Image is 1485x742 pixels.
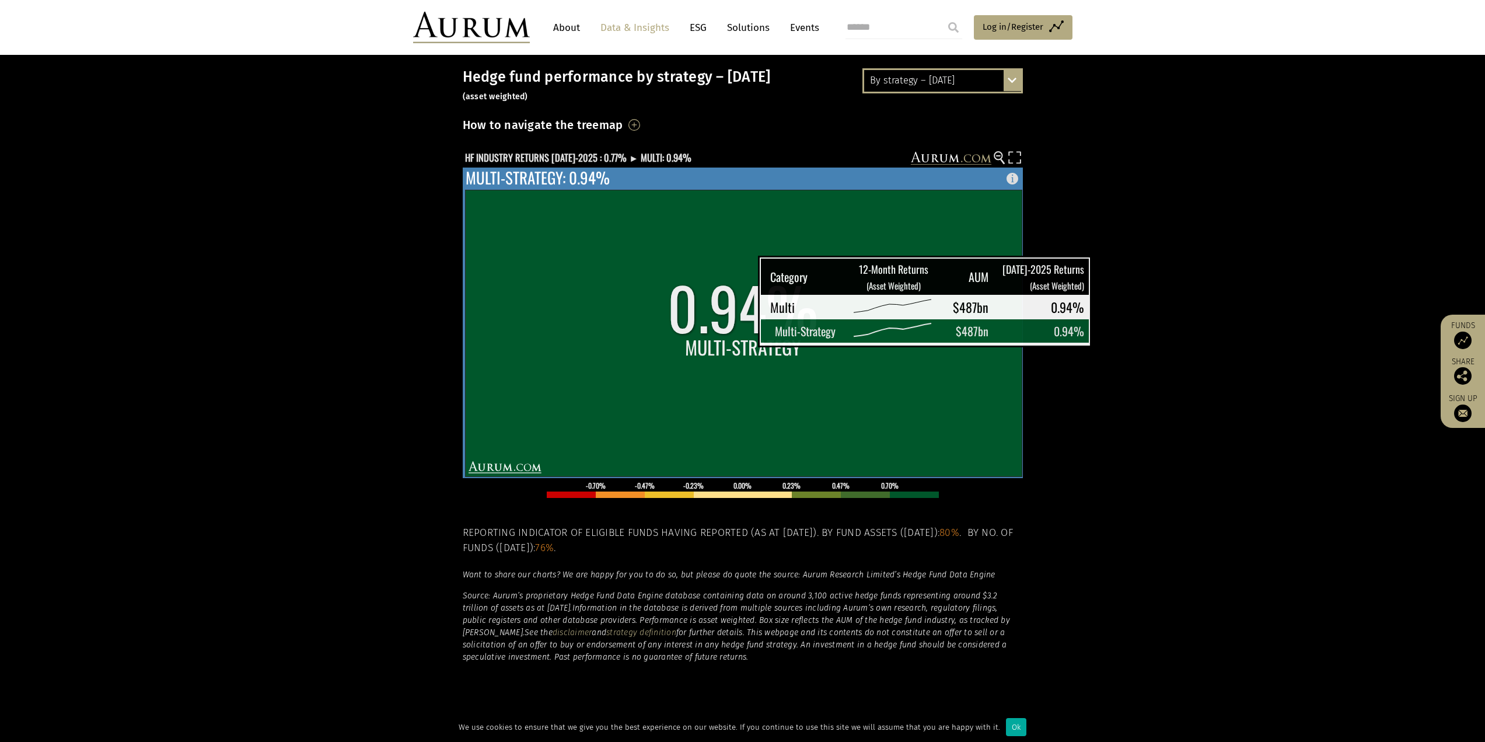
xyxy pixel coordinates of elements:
[463,603,1010,638] em: Information in the database is derived from multiple sources including Aurum’s own research, regu...
[942,16,965,39] input: Submit
[463,570,995,580] em: Want to share our charts? We are happy for you to do so, but please do quote the source: Aurum Re...
[463,591,998,613] em: Source: Aurum’s proprietary Hedge Fund Data Engine database containing data on around 3,100 activ...
[606,628,676,638] a: strategy definition
[592,628,606,638] em: and
[684,17,712,39] a: ESG
[1454,405,1472,422] img: Sign up to our newsletter
[1006,718,1026,736] div: Ok
[974,15,1072,40] a: Log in/Register
[784,17,819,39] a: Events
[463,628,1007,662] em: for further details. This webpage and its contents do not constitute an offer to sell or a solici...
[983,20,1043,34] span: Log in/Register
[864,70,1021,91] div: By strategy – [DATE]
[413,12,530,43] img: Aurum
[525,628,553,638] em: See the
[553,628,592,638] a: disclaimer
[535,542,554,554] span: 76%
[721,17,775,39] a: Solutions
[939,527,959,539] span: 80%
[595,17,675,39] a: Data & Insights
[1446,393,1479,422] a: Sign up
[1454,332,1472,349] img: Access Funds
[463,115,623,135] h3: How to navigate the treemap
[1446,358,1479,385] div: Share
[1454,367,1472,385] img: Share this post
[463,525,1023,556] h5: Reporting indicator of eligible funds having reported (as at [DATE]). By fund assets ([DATE]): . ...
[547,17,586,39] a: About
[463,68,1023,103] h3: Hedge fund performance by strategy – [DATE]
[1446,321,1479,349] a: Funds
[463,92,528,102] small: (asset weighted)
